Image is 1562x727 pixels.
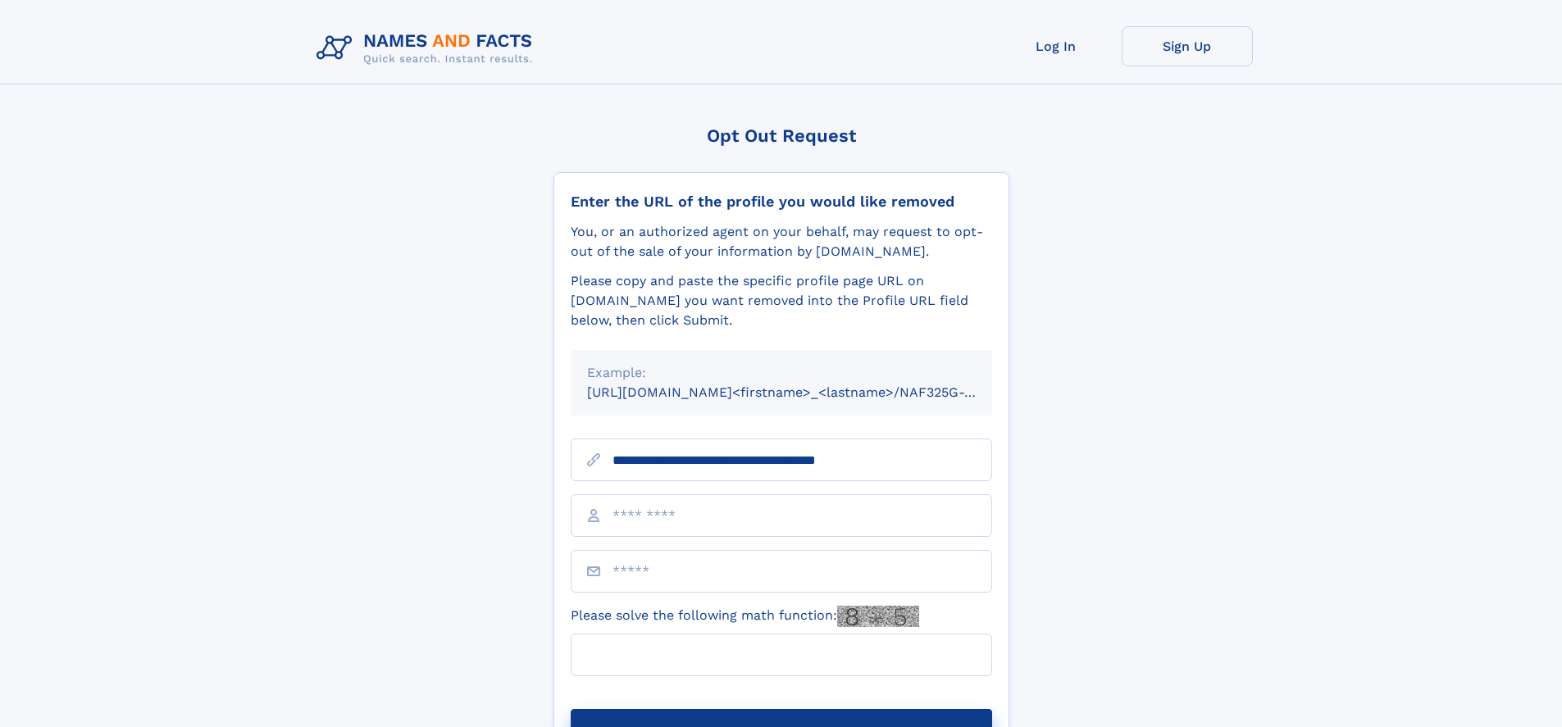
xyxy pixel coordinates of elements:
div: Example: [587,363,976,383]
div: Opt Out Request [553,125,1009,146]
small: [URL][DOMAIN_NAME]<firstname>_<lastname>/NAF325G-xxxxxxxx [587,384,1023,400]
a: Sign Up [1122,26,1253,66]
div: Enter the URL of the profile you would like removed [571,193,992,211]
img: Logo Names and Facts [310,26,546,70]
label: Please solve the following math function: [571,606,919,627]
div: You, or an authorized agent on your behalf, may request to opt-out of the sale of your informatio... [571,222,992,261]
div: Please copy and paste the specific profile page URL on [DOMAIN_NAME] you want removed into the Pr... [571,271,992,330]
a: Log In [990,26,1122,66]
